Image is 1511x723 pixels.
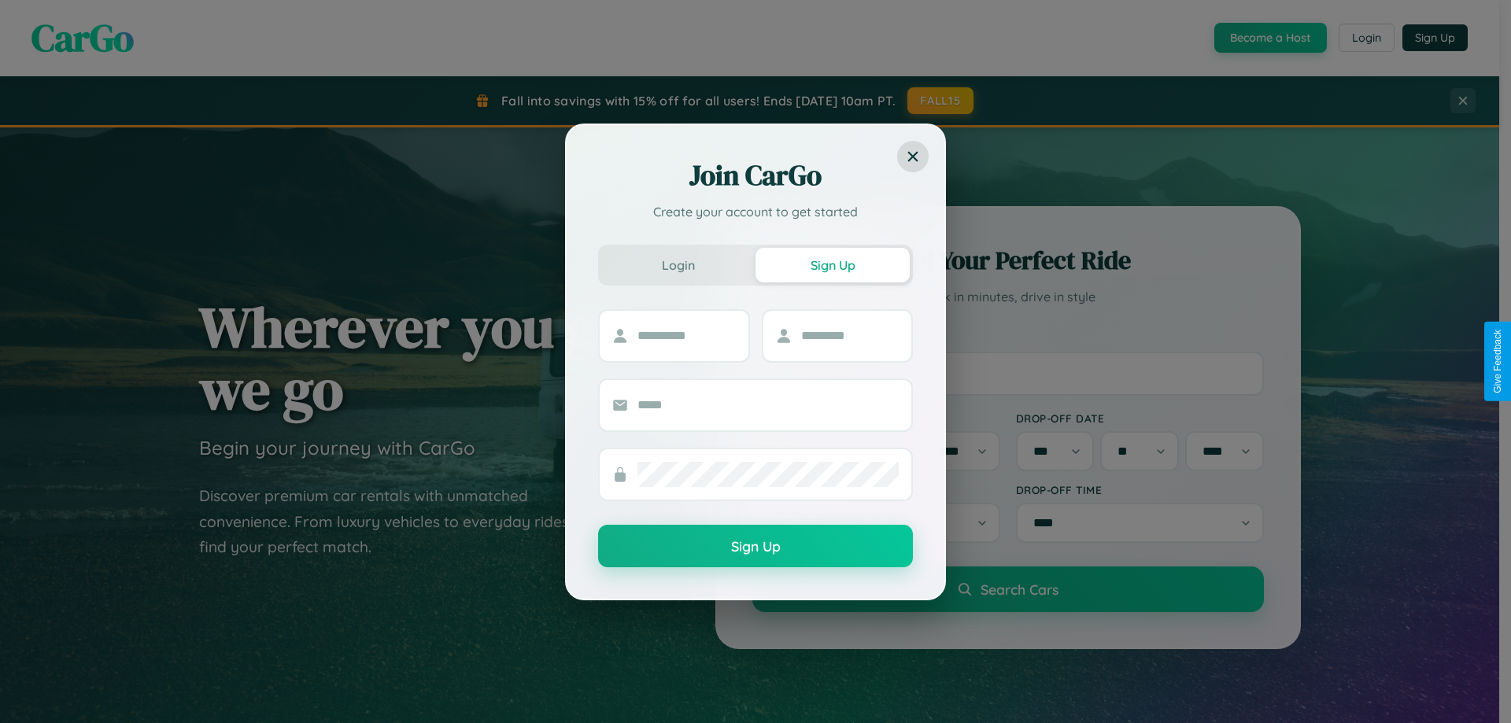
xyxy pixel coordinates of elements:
[755,248,910,282] button: Sign Up
[598,157,913,194] h2: Join CarGo
[1492,330,1503,393] div: Give Feedback
[601,248,755,282] button: Login
[598,202,913,221] p: Create your account to get started
[598,525,913,567] button: Sign Up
